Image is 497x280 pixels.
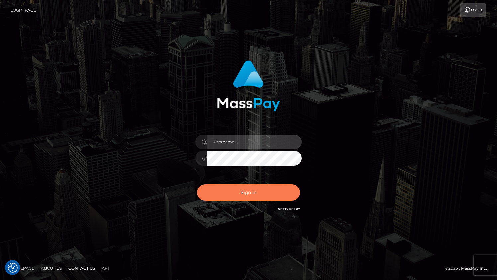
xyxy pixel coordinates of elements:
img: MassPay Login [217,60,280,111]
a: API [99,263,112,273]
a: Homepage [7,263,37,273]
a: Login [460,3,486,17]
a: Need Help? [278,207,300,211]
input: Username... [207,135,302,149]
img: Revisit consent button [8,263,18,273]
a: About Us [38,263,64,273]
button: Sign in [197,184,300,201]
div: © 2025 , MassPay Inc. [445,265,492,272]
a: Login Page [10,3,36,17]
button: Consent Preferences [8,263,18,273]
a: Contact Us [66,263,98,273]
